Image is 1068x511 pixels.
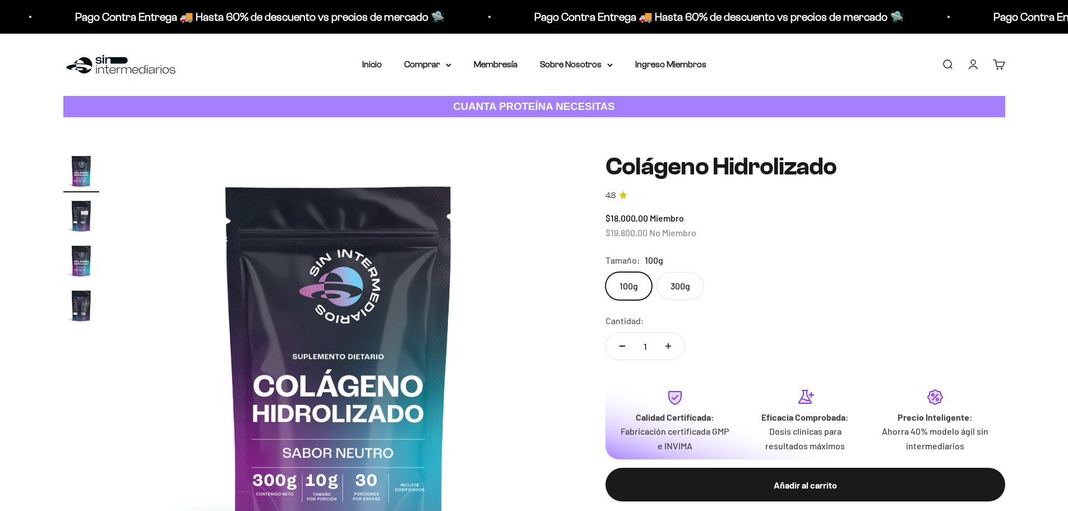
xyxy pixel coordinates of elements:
summary: Comprar [404,57,451,72]
strong: Eficacia Comprobada: [761,412,849,422]
label: Cantidad: [605,314,644,328]
legend: Tamaño: [605,253,640,268]
button: Ir al artículo 2 [63,198,99,237]
button: Ir al artículo 4 [63,288,99,327]
a: 4.84.8 de 5.0 estrellas [605,190,1005,202]
a: Ingreso Miembros [635,59,706,69]
p: Ahorra 40% modelo ágil sin intermediarios [879,424,991,453]
img: Colágeno Hidrolizado [63,198,99,234]
a: Membresía [474,59,517,69]
img: Colágeno Hidrolizado [63,288,99,324]
button: Ir al artículo 1 [63,153,99,192]
span: $18.000,00 [605,213,648,223]
span: $19.800,00 [605,227,648,238]
a: Inicio [362,59,382,69]
img: Colágeno Hidrolizado [63,243,99,279]
p: Pago Contra Entrega 🚚 Hasta 60% de descuento vs precios de mercado 🛸 [72,8,442,26]
span: 100g [645,253,663,268]
strong: Calidad Certificada: [636,412,714,422]
img: Colágeno Hidrolizado [63,153,99,189]
span: No Miembro [649,227,696,238]
button: Reducir cantidad [606,333,639,360]
strong: CUANTA PROTEÍNA NECESITAS [453,100,615,112]
button: Ir al artículo 3 [63,243,99,282]
summary: Sobre Nosotros [540,57,613,72]
button: Añadir al carrito [605,468,1005,501]
button: Aumentar cantidad [652,333,685,360]
p: Dosis clínicas para resultados máximos [749,424,861,453]
p: Pago Contra Entrega 🚚 Hasta 60% de descuento vs precios de mercado 🛸 [531,8,901,26]
p: Fabricación certificada GMP e INVIMA [619,424,731,453]
span: Miembro [650,213,684,223]
a: CUANTA PROTEÍNA NECESITAS [63,96,1005,118]
div: Añadir al carrito [628,478,983,492]
strong: Precio Inteligente: [898,412,973,422]
span: 4.8 [605,190,616,202]
h1: Colágeno Hidrolizado [605,153,1005,180]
